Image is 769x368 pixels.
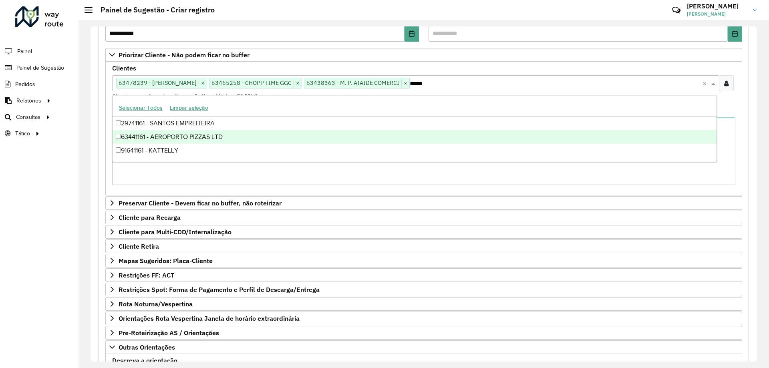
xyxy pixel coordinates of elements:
a: Preservar Cliente - Devem ficar no buffer, não roteirizar [105,196,742,210]
span: Outras Orientações [119,344,175,350]
span: Restrições FF: ACT [119,272,174,278]
span: Pedidos [15,80,35,88]
span: Cliente para Recarga [119,214,181,221]
span: Mapas Sugeridos: Placa-Cliente [119,257,213,264]
span: Painel [17,47,32,56]
a: Restrições Spot: Forma de Pagamento e Perfil de Descarga/Entrega [105,283,742,296]
a: Cliente Retira [105,239,742,253]
div: Priorizar Cliente - Não podem ficar no buffer [105,62,742,195]
span: Restrições Spot: Forma de Pagamento e Perfil de Descarga/Entrega [119,286,320,293]
a: Contato Rápido [668,2,685,19]
button: Choose Date [728,26,742,42]
span: Rota Noturna/Vespertina [119,301,193,307]
span: × [199,78,207,88]
span: Cliente Retira [119,243,159,249]
small: Clientes que não podem ficar no Buffer – Máximo 50 PDVS [112,93,258,100]
span: Relatórios [16,97,41,105]
label: Descreva a orientação [112,356,177,365]
h2: Painel de Sugestão - Criar registro [93,6,215,14]
a: Priorizar Cliente - Não podem ficar no buffer [105,48,742,62]
a: Rota Noturna/Vespertina [105,297,742,311]
div: 63441161 - AEROPORTO PIZZAS LTD [113,130,717,144]
a: Cliente para Recarga [105,211,742,224]
span: Tático [15,129,30,138]
span: Preservar Cliente - Devem ficar no buffer, não roteirizar [119,200,282,206]
span: × [294,78,302,88]
a: Outras Orientações [105,340,742,354]
div: 91641161 - KATTELLY [113,144,717,157]
a: Cliente para Multi-CDD/Internalização [105,225,742,239]
span: Pre-Roteirização AS / Orientações [119,330,219,336]
span: Priorizar Cliente - Não podem ficar no buffer [119,52,250,58]
span: Clear all [703,78,709,88]
button: Selecionar Todos [115,102,166,114]
a: Pre-Roteirização AS / Orientações [105,326,742,340]
label: Clientes [112,63,136,73]
span: Painel de Sugestão [16,64,64,72]
h3: [PERSON_NAME] [687,2,747,10]
span: Orientações Rota Vespertina Janela de horário extraordinária [119,315,300,322]
span: 63478239 - [PERSON_NAME] [117,78,199,88]
span: Cliente para Multi-CDD/Internalização [119,229,232,235]
a: Orientações Rota Vespertina Janela de horário extraordinária [105,312,742,325]
ng-dropdown-panel: Options list [112,95,717,162]
span: × [401,78,409,88]
button: Limpar seleção [166,102,212,114]
span: 63465258 - CHOPP TIME GGC [209,78,294,88]
span: Consultas [16,113,40,121]
a: Mapas Sugeridos: Placa-Cliente [105,254,742,267]
div: 29741161 - SANTOS EMPREITEIRA [113,117,717,130]
a: Restrições FF: ACT [105,268,742,282]
span: [PERSON_NAME] [687,10,747,18]
button: Choose Date [405,26,419,42]
span: 63438363 - M. P. ATAIDE COMERCI [304,78,401,88]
